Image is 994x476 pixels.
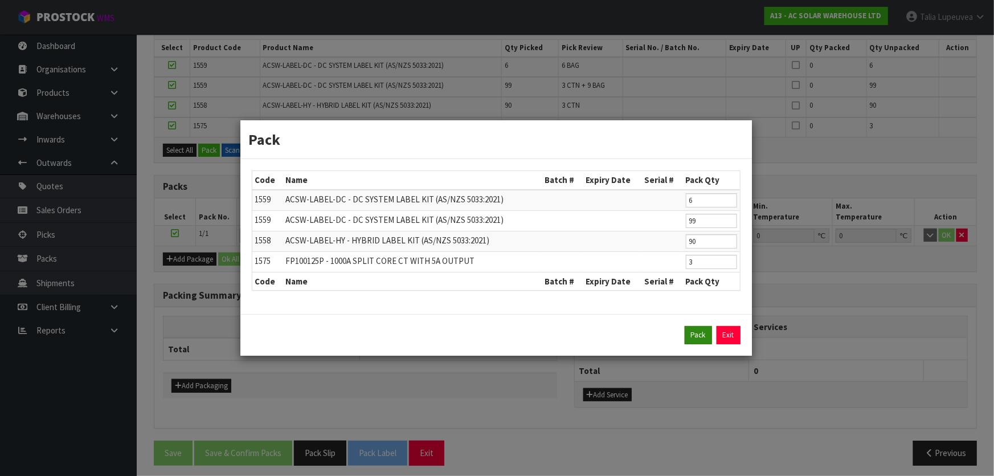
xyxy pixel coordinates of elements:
th: Name [283,171,542,189]
a: Exit [717,326,741,344]
th: Batch # [542,272,583,290]
span: FP100125P - 1000A SPLIT CORE CT WITH 5A OUTPUT [285,255,474,266]
th: Batch # [542,171,583,189]
th: Expiry Date [583,272,641,290]
th: Name [283,272,542,290]
th: Code [252,171,283,189]
th: Serial # [642,171,683,189]
span: 1559 [255,194,271,205]
button: Pack [685,326,712,344]
th: Serial # [642,272,683,290]
span: 1558 [255,235,271,246]
th: Code [252,272,283,290]
span: ACSW-LABEL-HY - HYBRID LABEL KIT (AS/NZS 5033:2021) [285,235,489,246]
span: 1559 [255,214,271,225]
th: Pack Qty [683,171,740,189]
span: ACSW-LABEL-DC - DC SYSTEM LABEL KIT (AS/NZS 5033:2021) [285,194,504,205]
h3: Pack [249,129,743,150]
span: ACSW-LABEL-DC - DC SYSTEM LABEL KIT (AS/NZS 5033:2021) [285,214,504,225]
span: 1575 [255,255,271,266]
th: Expiry Date [583,171,641,189]
th: Pack Qty [683,272,740,290]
